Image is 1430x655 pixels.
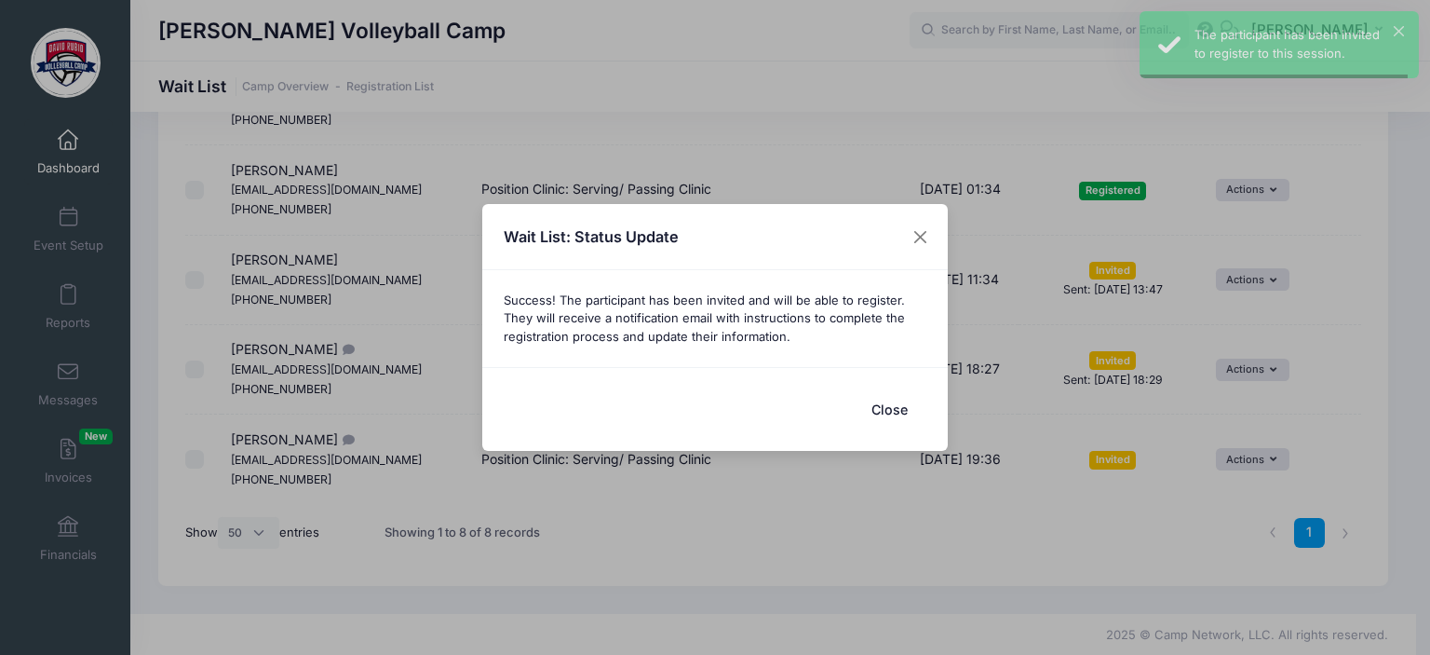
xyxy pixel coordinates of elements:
h4: Wait List: Status Update [504,225,679,248]
button: Close [904,220,938,253]
button: Close [852,389,926,430]
div: Success! The participant has been invited and will be able to register. They will receive a notif... [482,270,948,367]
div: The participant has been invited to register to this session. [1194,26,1404,62]
button: × [1394,26,1404,36]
